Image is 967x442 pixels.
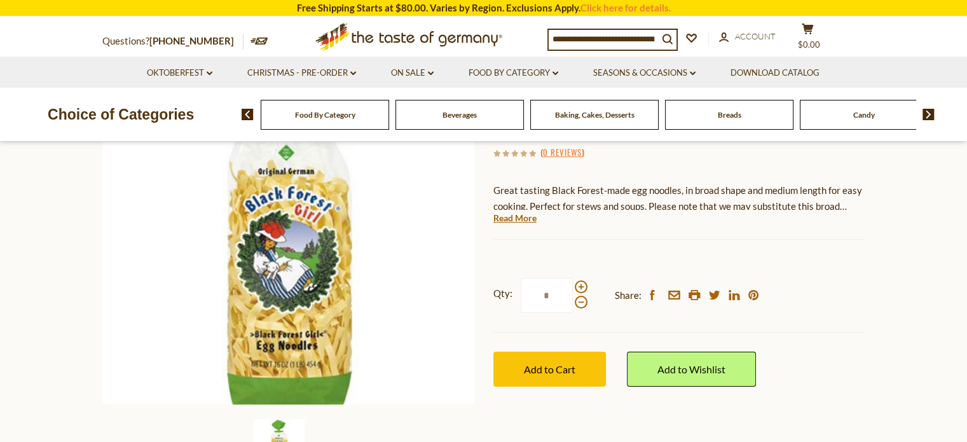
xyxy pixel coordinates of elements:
[580,2,671,13] a: Click here for details.
[735,31,776,41] span: Account
[247,66,356,80] a: Christmas - PRE-ORDER
[718,110,741,120] a: Breads
[493,183,865,214] p: Great tasting Black Forest-made egg noodles, in broad shape and medium length for easy cooking. P...
[149,35,234,46] a: [PHONE_NUMBER]
[147,66,212,80] a: Oktoberfest
[540,146,584,158] span: ( )
[789,23,827,55] button: $0.00
[627,352,756,387] a: Add to Wishlist
[295,110,355,120] a: Food By Category
[593,66,696,80] a: Seasons & Occasions
[922,109,935,120] img: next arrow
[242,109,254,120] img: previous arrow
[493,352,606,387] button: Add to Cart
[102,33,243,50] p: Questions?
[798,39,820,50] span: $0.00
[442,110,477,120] a: Beverages
[615,287,641,303] span: Share:
[391,66,434,80] a: On Sale
[719,30,776,44] a: Account
[543,146,582,160] a: 0 Reviews
[102,32,474,404] img: Black Forest Girl Traditional Swabian Broad Egg Noodles - 16 oz.
[524,363,575,375] span: Add to Cart
[853,110,875,120] a: Candy
[555,110,634,120] a: Baking, Cakes, Desserts
[521,278,573,313] input: Qty:
[469,66,558,80] a: Food By Category
[730,66,820,80] a: Download Catalog
[493,286,512,301] strong: Qty:
[493,212,537,224] a: Read More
